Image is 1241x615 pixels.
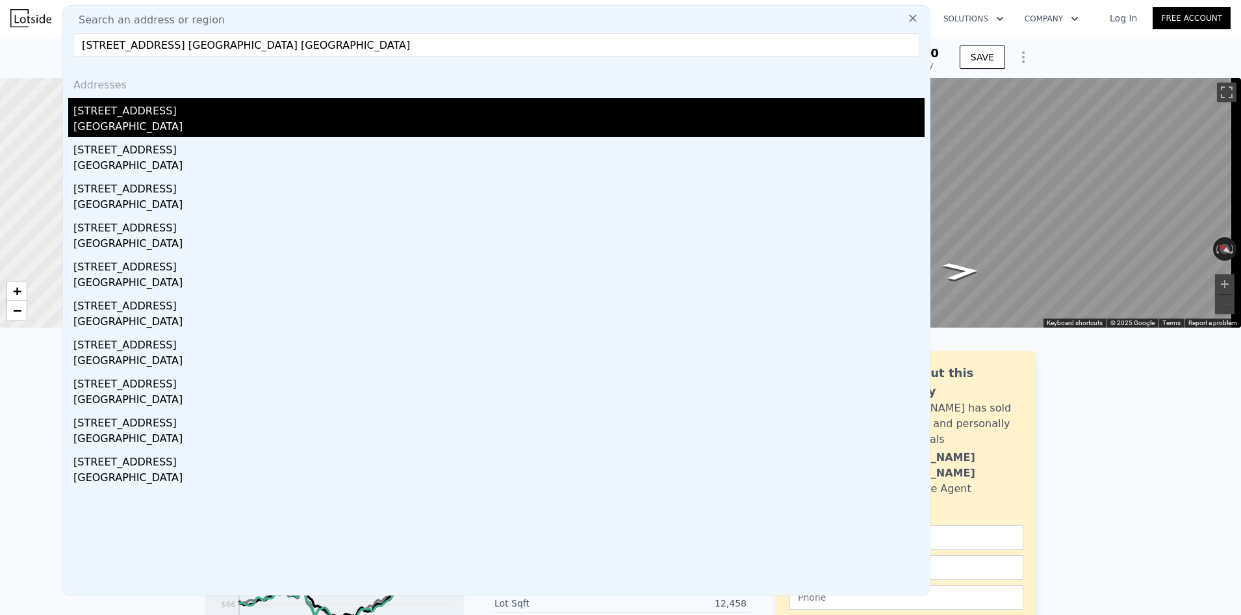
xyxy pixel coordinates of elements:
button: Company [1014,7,1089,31]
div: [GEOGRAPHIC_DATA] [73,392,925,410]
tspan: $66 [221,600,236,609]
div: [STREET_ADDRESS] [73,449,925,470]
div: [STREET_ADDRESS] [73,215,925,236]
button: Show Options [1010,44,1036,70]
button: Keyboard shortcuts [1047,319,1103,328]
a: Log In [1094,12,1153,25]
a: Terms (opens in new tab) [1162,319,1181,326]
button: Solutions [933,7,1014,31]
div: [GEOGRAPHIC_DATA] [73,197,925,215]
div: [GEOGRAPHIC_DATA] [73,158,925,176]
button: Rotate counterclockwise [1213,237,1220,261]
div: [GEOGRAPHIC_DATA] [73,470,925,488]
button: Toggle fullscreen view [1217,83,1236,102]
div: [GEOGRAPHIC_DATA] [73,275,925,293]
button: Zoom out [1215,294,1235,314]
span: − [13,302,21,319]
div: [STREET_ADDRESS] [73,176,925,197]
button: Zoom in [1215,274,1235,294]
div: [PERSON_NAME] [PERSON_NAME] [878,450,1023,481]
div: [GEOGRAPHIC_DATA] [73,431,925,449]
div: [GEOGRAPHIC_DATA] [73,353,925,371]
span: © 2025 Google [1110,319,1155,326]
div: Ask about this property [878,364,1023,400]
path: Go Southeast, Merrywood Dr [928,258,995,285]
a: Free Account [1153,7,1231,29]
div: [PERSON_NAME] has sold 67 homes and personally owns rentals [878,400,1023,447]
input: Phone [789,585,1023,610]
input: Enter an address, city, region, neighborhood or zip code [73,33,919,57]
div: 12,458 [620,597,747,610]
div: [STREET_ADDRESS] [73,137,925,158]
div: [STREET_ADDRESS] [73,371,925,392]
div: [STREET_ADDRESS] [73,254,925,275]
div: [STREET_ADDRESS] [73,410,925,431]
div: [GEOGRAPHIC_DATA] [73,236,925,254]
a: Zoom in [7,281,27,301]
span: + [13,283,21,299]
img: Lotside [10,9,51,27]
a: Report a problem [1188,319,1237,326]
div: [STREET_ADDRESS] [73,332,925,353]
button: SAVE [960,46,1005,69]
div: Lot Sqft [494,597,620,610]
span: Search an address or region [68,12,225,28]
div: Addresses [68,67,925,98]
button: Rotate clockwise [1230,237,1237,261]
div: [GEOGRAPHIC_DATA] [73,314,925,332]
div: [STREET_ADDRESS] [73,293,925,314]
a: Zoom out [7,301,27,321]
div: [GEOGRAPHIC_DATA] [73,119,925,137]
button: Reset the view [1212,238,1237,259]
div: [STREET_ADDRESS] [73,98,925,119]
